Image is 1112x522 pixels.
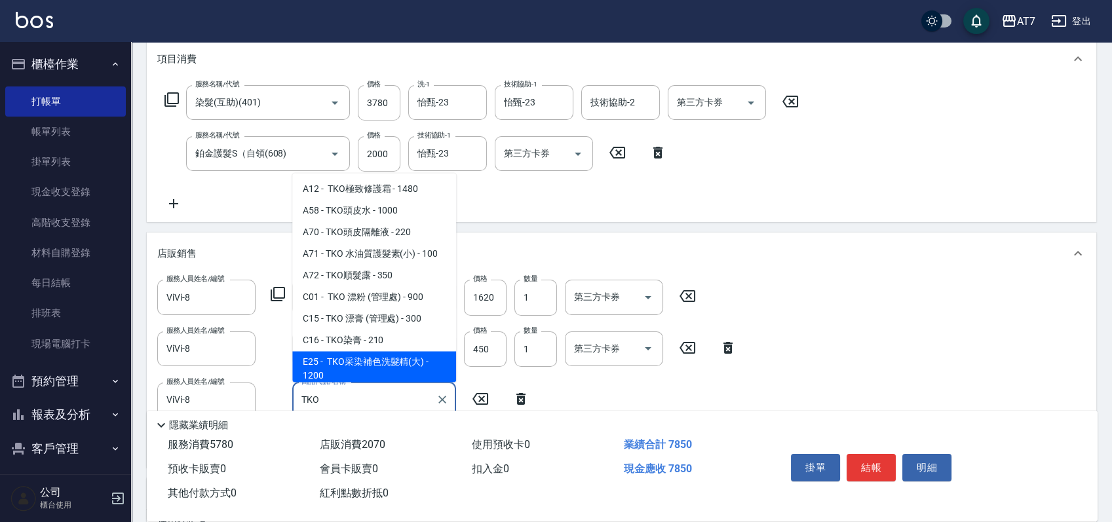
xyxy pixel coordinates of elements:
button: Open [324,92,345,113]
label: 數量 [524,326,537,335]
label: 價格 [473,326,487,335]
span: 使用預收卡 0 [472,438,530,451]
a: 材料自購登錄 [5,238,126,268]
label: 技術協助-1 [417,130,451,140]
label: 數量 [524,274,537,284]
a: 掛單列表 [5,147,126,177]
span: 現金應收 7850 [623,462,691,475]
span: 服務消費 5780 [168,438,233,451]
p: 店販銷售 [157,247,197,261]
label: 洗-1 [417,79,430,89]
span: A71 - TKO 水油質護髮素(小) - 100 [292,244,456,265]
label: 商品代號/名稱 [301,377,345,386]
button: 客戶管理 [5,432,126,466]
span: 紅利點數折抵 0 [320,487,389,499]
p: 項目消費 [157,52,197,66]
span: A70 - TKO頭皮隔離液 - 220 [292,222,456,244]
label: 服務名稱/代號 [195,130,239,140]
button: 結帳 [847,454,896,481]
label: 價格 [473,274,487,284]
button: Open [567,143,588,164]
label: 服務人員姓名/編號 [166,274,224,284]
span: 會員卡販賣 0 [320,462,378,475]
label: 技術協助-1 [504,79,537,89]
label: 價格 [367,79,381,89]
div: 項目消費 [147,38,1096,80]
a: 帳單列表 [5,117,126,147]
button: 員工及薪資 [5,465,126,499]
span: E25 - TKO采染補色洗髮精(大) - 1200 [292,352,456,387]
span: A72 - TKO順髮露 - 350 [292,265,456,287]
span: A12 - TKO極致修護霜 - 1480 [292,179,456,200]
a: 現場電腦打卡 [5,329,126,359]
span: 扣入金 0 [472,462,509,475]
img: Person [10,485,37,512]
span: A58 - TKO頭皮水 - 1000 [292,200,456,222]
button: 登出 [1046,9,1096,33]
span: 店販消費 2070 [320,438,385,451]
button: Open [638,287,659,308]
a: 高階收支登錄 [5,208,126,238]
a: 每日結帳 [5,268,126,298]
span: 其他付款方式 0 [168,487,237,499]
label: 服務人員姓名/編號 [166,377,224,386]
button: save [963,8,989,34]
a: 排班表 [5,298,126,328]
button: Clear [433,390,451,409]
p: 櫃台使用 [40,499,107,511]
button: 明細 [902,454,951,481]
button: Open [324,143,345,164]
a: 打帳單 [5,86,126,117]
h5: 公司 [40,486,107,499]
button: AT7 [996,8,1041,35]
span: 預收卡販賣 0 [168,462,226,475]
button: 預約管理 [5,364,126,398]
div: AT7 [1017,13,1035,29]
span: C01 - TKO 漂粉 (管理處) - 900 [292,287,456,308]
img: Logo [16,12,53,28]
label: 服務人員姓名/編號 [166,326,224,335]
div: 店販銷售 [147,233,1096,274]
button: Open [740,92,761,113]
label: 價格 [367,130,381,140]
span: C15 - TKO 漂膏 (管理處) - 300 [292,308,456,330]
button: 櫃檯作業 [5,47,126,81]
a: 現金收支登錄 [5,177,126,207]
button: Open [638,338,659,359]
span: 業績合計 7850 [623,438,691,451]
button: 報表及分析 [5,398,126,432]
span: C16 - TKO染膏 - 210 [292,330,456,352]
p: 隱藏業績明細 [169,419,228,432]
label: 服務名稱/代號 [195,79,239,89]
button: 掛單 [791,454,840,481]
